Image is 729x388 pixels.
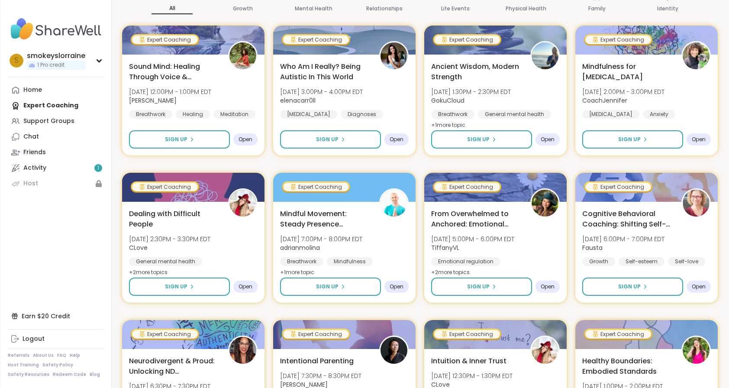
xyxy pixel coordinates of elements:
[132,330,198,339] div: Expert Coaching
[8,14,104,44] img: ShareWell Nav Logo
[643,110,675,119] div: Anxiety
[588,3,606,14] p: Family
[37,61,65,69] span: 1 Pro credit
[467,283,490,291] span: Sign Up
[582,61,672,82] span: Mindfulness for [MEDICAL_DATA]
[431,235,514,243] span: [DATE] 5:00PM - 6:00PM EDT
[8,113,104,129] a: Support Groups
[229,337,256,364] img: natashamnurse
[165,136,187,143] span: Sign Up
[239,283,252,290] span: Open
[283,330,349,339] div: Expert Coaching
[582,356,672,377] span: Healthy Boundaries: Embodied Standards
[532,190,558,217] img: TiffanyVL
[129,130,230,149] button: Sign Up
[283,183,349,191] div: Expert Coaching
[229,190,256,217] img: CLove
[23,335,45,343] div: Logout
[431,130,532,149] button: Sign Up
[129,257,202,266] div: General mental health
[8,362,39,368] a: Host Training
[668,257,705,266] div: Self-love
[213,110,255,119] div: Meditation
[434,330,500,339] div: Expert Coaching
[8,331,104,347] a: Logout
[582,87,664,96] span: [DATE] 2:00PM - 3:00PM EDT
[431,61,521,82] span: Ancient Wisdom, Modern Strength
[532,42,558,69] img: GokuCloud
[390,136,403,143] span: Open
[381,337,407,364] img: Natasha
[8,82,104,98] a: Home
[8,308,104,324] div: Earn $20 Credit
[541,136,555,143] span: Open
[280,130,381,149] button: Sign Up
[280,209,370,230] span: Mindful Movement: Steady Presence Through Yoga
[582,209,672,230] span: Cognitive Behavioral Coaching: Shifting Self-Talk
[692,283,706,290] span: Open
[129,209,219,230] span: Dealing with Difficult People
[280,87,363,96] span: [DATE] 3:00PM - 4:00PM EDT
[152,3,193,14] p: All
[280,235,362,243] span: [DATE] 7:00PM - 8:00PM EDT
[129,243,148,252] b: CLove
[582,257,615,266] div: Growth
[8,176,104,191] a: Host
[431,372,513,380] span: [DATE] 12:30PM - 1:30PM EDT
[431,209,521,230] span: From Overwhelmed to Anchored: Emotional Regulation
[23,164,46,172] div: Activity
[714,3,726,15] div: Close Step
[97,165,99,172] span: 1
[27,51,85,61] div: smokeyslorraine
[381,190,407,217] img: adrianmolina
[280,257,323,266] div: Breathwork
[585,183,651,191] div: Expert Coaching
[239,136,252,143] span: Open
[280,110,337,119] div: [MEDICAL_DATA]
[23,117,74,126] div: Support Groups
[431,110,474,119] div: Breathwork
[280,356,354,366] span: Intentional Parenting
[90,372,100,378] a: Blog
[14,55,19,66] span: s
[23,179,38,188] div: Host
[8,160,104,176] a: Activity1
[478,110,551,119] div: General mental health
[129,356,219,377] span: Neurodivergent & Proud: Unlocking ND Superpowers
[582,96,627,105] b: CoachJennifer
[582,243,603,252] b: Fausta
[280,372,361,380] span: [DATE] 7:30PM - 8:30PM EDT
[129,278,230,296] button: Sign Up
[129,235,210,243] span: [DATE] 2:30PM - 3:30PM EDT
[366,3,403,14] p: Relationships
[541,283,555,290] span: Open
[132,36,198,44] div: Expert Coaching
[431,257,500,266] div: Emotional regulation
[506,3,546,14] p: Physical Health
[295,3,332,14] p: Mental Health
[316,283,339,291] span: Sign Up
[431,96,464,105] b: GokuCloud
[434,183,500,191] div: Expert Coaching
[316,136,339,143] span: Sign Up
[129,61,219,82] span: Sound Mind: Healing Through Voice & Vibration
[8,145,104,160] a: Friends
[582,278,683,296] button: Sign Up
[23,86,42,94] div: Home
[431,356,506,366] span: Intuition & Inner Trust
[176,110,210,119] div: Healing
[23,148,46,157] div: Friends
[57,352,66,359] a: FAQ
[692,136,706,143] span: Open
[434,36,500,44] div: Expert Coaching
[683,337,710,364] img: stephaniemthoma
[390,283,403,290] span: Open
[53,372,86,378] a: Redeem Code
[229,42,256,69] img: Joana_Ayala
[582,130,683,149] button: Sign Up
[431,243,459,252] b: TiffanyVL
[585,330,651,339] div: Expert Coaching
[619,257,664,266] div: Self-esteem
[33,352,54,359] a: About Us
[585,36,651,44] div: Expert Coaching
